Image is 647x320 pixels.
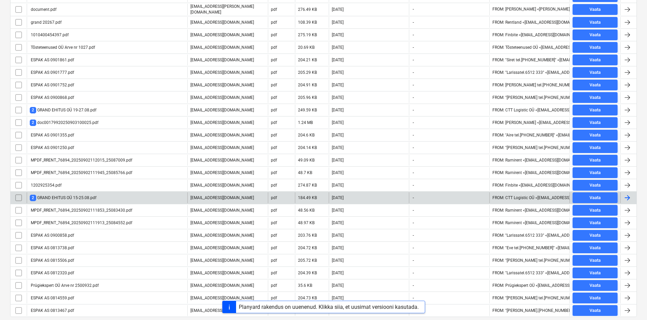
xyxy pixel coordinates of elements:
button: Vaata [573,80,618,90]
div: [DATE] [332,95,344,100]
div: Vaata [590,131,601,139]
div: Prügiekspert OÜ Arve nr 2500932.pdf [30,283,99,288]
button: Vaata [573,92,618,103]
span: - [412,32,415,38]
p: [EMAIL_ADDRESS][DOMAIN_NAME] [190,132,254,138]
p: [EMAIL_ADDRESS][DOMAIN_NAME] [190,57,254,63]
button: Vaata [573,117,618,128]
div: Vaata [590,144,601,152]
button: Vaata [573,67,618,78]
div: pdf [271,145,277,150]
div: [DATE] [332,120,344,125]
div: ESPAK AS 0900858.pdf [30,233,74,238]
div: 205.29 KB [298,70,317,75]
p: [EMAIL_ADDRESS][DOMAIN_NAME] [190,295,254,301]
span: - [412,82,415,88]
button: Vaata [573,293,618,303]
div: pdf [271,233,277,238]
div: [DATE] [332,220,344,225]
div: pdf [271,271,277,275]
button: Vaata [573,42,618,53]
span: - [412,45,415,50]
button: Vaata [573,55,618,65]
div: pdf [271,296,277,300]
div: pdf [271,33,277,37]
div: 1010400454397.pdf [30,33,69,37]
div: Vestlusvidin [613,287,647,320]
div: Vaata [590,269,601,277]
div: GRAND EHITUS OÜ 15-25.08.pdf [30,195,96,201]
p: [EMAIL_ADDRESS][DOMAIN_NAME] [190,107,254,113]
span: - [412,132,415,138]
p: [EMAIL_ADDRESS][DOMAIN_NAME] [190,120,254,126]
div: Vaata [590,244,601,252]
div: pdf [271,120,277,125]
div: [DATE] [332,83,344,87]
div: [DATE] [332,271,344,275]
div: 274.87 KB [298,183,317,188]
button: Vaata [573,17,618,28]
div: 204.73 KB [298,296,317,300]
div: 20.69 KB [298,45,315,50]
p: [EMAIL_ADDRESS][DOMAIN_NAME] [190,233,254,238]
button: Vaata [573,205,618,216]
div: 108.39 KB [298,20,317,25]
div: Vaata [590,44,601,51]
div: 203.76 KB [298,233,317,238]
button: Vaata [573,268,618,278]
div: ESPAK AS 0814559.pdf [30,296,74,300]
div: pdf [271,220,277,225]
div: Vaata [590,294,601,302]
div: 48.7 KB [298,170,312,175]
p: [EMAIL_ADDRESS][DOMAIN_NAME] [190,20,254,25]
div: 49.09 KB [298,158,315,163]
span: - [412,20,415,25]
div: pdf [271,58,277,62]
div: [DATE] [332,133,344,137]
button: Vaata [573,29,618,40]
div: [DATE] [332,70,344,75]
button: Vaata [573,180,618,191]
div: 48.56 KB [298,208,315,213]
div: [DATE] [332,45,344,50]
div: 276.49 KB [298,7,317,12]
div: pdf [271,133,277,137]
div: 204.14 KB [298,145,317,150]
button: Vaata [573,242,618,253]
span: 2 [30,107,36,113]
div: Vaata [590,257,601,264]
div: [DATE] [332,233,344,238]
span: - [412,183,415,188]
div: Vaata [590,194,601,202]
p: [EMAIL_ADDRESS][DOMAIN_NAME] [190,183,254,188]
div: ESPAK AS 0901250.pdf [30,145,74,150]
div: Vaata [590,94,601,102]
div: Vaata [590,106,601,114]
p: [EMAIL_ADDRESS][DOMAIN_NAME] [190,270,254,276]
span: - [412,70,415,76]
div: 35.6 KB [298,283,312,288]
div: [DATE] [332,145,344,150]
button: Vaata [573,280,618,291]
div: ESPAK AS 0901861.pdf [30,58,74,62]
span: - [412,220,415,226]
div: ESPAK AS 0812320.pdf [30,271,74,275]
p: [EMAIL_ADDRESS][DOMAIN_NAME] [190,283,254,289]
div: ESPAK AS 0901355.pdf [30,133,74,137]
div: 249.59 KB [298,108,317,112]
div: pdf [271,83,277,87]
div: pdf [271,183,277,188]
span: 2 [30,195,36,201]
div: grand 20267.pdf [30,20,62,25]
p: [EMAIL_ADDRESS][DOMAIN_NAME] [190,195,254,201]
div: ESPAK AS 0901752.pdf [30,83,74,87]
div: pdf [271,70,277,75]
div: pdf [271,283,277,288]
div: pdf [271,258,277,263]
div: Vaata [590,219,601,227]
div: ESPAK AS 0901777.pdf [30,70,74,75]
div: 204.72 KB [298,246,317,250]
div: [DATE] [332,183,344,188]
div: pdf [271,108,277,112]
div: 275.19 KB [298,33,317,37]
